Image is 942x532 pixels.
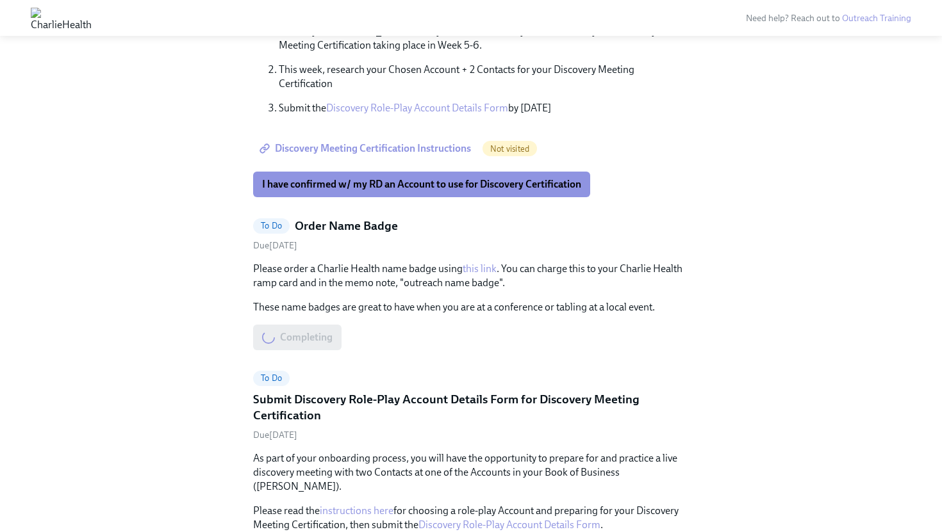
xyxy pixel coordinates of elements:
span: Discovery Meeting Certification Instructions [262,142,471,155]
a: Discovery Meeting Certification Instructions [253,136,480,161]
a: To DoOrder Name BadgeDue[DATE] [253,218,689,252]
h5: Submit Discovery Role-Play Account Details Form for Discovery Meeting Certification [253,391,689,424]
a: instructions here [320,504,393,517]
button: I have confirmed w/ my RD an Account to use for Discovery Certification [253,172,590,197]
span: Friday, August 29th 2025, 10:00 am [253,430,297,440]
p: Please order a Charlie Health name badge using . You can charge this to your Charlie Health ramp ... [253,262,689,290]
p: As part of your onboarding process, you will have the opportunity to prepare for and practice a l... [253,451,689,494]
img: CharlieHealth [31,8,92,28]
p: This week, research your Chosen Account + 2 Contacts for your Discovery Meeting Certification [279,63,689,91]
span: Not visited [483,144,537,154]
a: To DoSubmit Discovery Role-Play Account Details Form for Discovery Meeting CertificationDue[DATE] [253,371,689,441]
span: Need help? Reach out to [746,13,911,24]
span: Monday, September 1st 2025, 10:00 am [253,240,297,251]
a: Discovery Role-Play Account Details Form [418,519,600,531]
p: Submit the by [DATE] [279,101,689,115]
span: To Do [253,373,290,383]
span: To Do [253,221,290,230]
p: Please read the for choosing a role-play Account and preparing for your Discovery Meeting Certifi... [253,504,689,532]
span: I have confirmed w/ my RD an Account to use for Discovery Certification [262,178,581,191]
p: Review your [PERSON_NAME] with your RD and identify an Account for your Discovery Meeting Certifi... [279,24,689,52]
h5: Order Name Badge [295,218,398,234]
p: These name badges are great to have when you are at a conference or tabling at a local event. [253,300,689,314]
a: Outreach Training [842,13,911,24]
a: this link [463,262,497,275]
a: Discovery Role-Play Account Details Form [326,102,508,114]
